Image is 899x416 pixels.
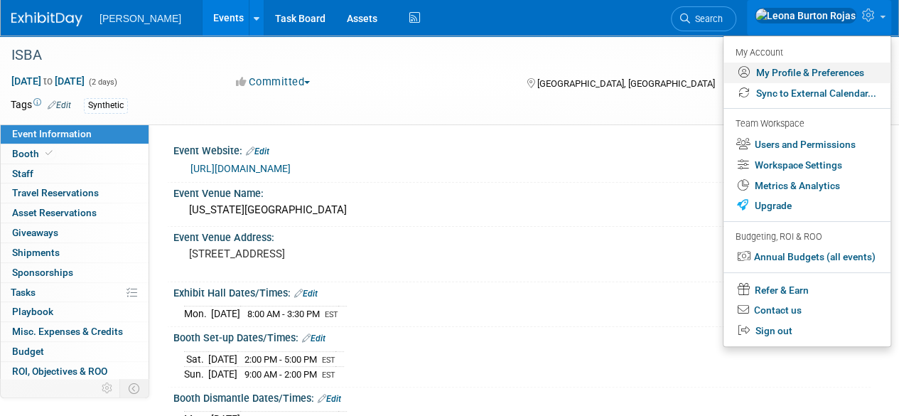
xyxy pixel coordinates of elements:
a: Edit [294,289,318,299]
pre: [STREET_ADDRESS] [189,247,448,260]
span: Shipments [12,247,60,258]
div: Team Workspace [736,117,876,132]
a: Refer & Earn [723,279,890,301]
a: Misc. Expenses & Credits [1,322,149,341]
span: Event Information [12,128,92,139]
a: Upgrade [723,196,890,216]
a: ROI, Objectives & ROO [1,362,149,381]
span: ROI, Objectives & ROO [12,366,107,377]
div: Exhibit Hall Dates/Times: [173,282,871,301]
a: Search [671,6,736,31]
td: [DATE] [211,306,240,321]
a: Asset Reservations [1,203,149,223]
a: Users and Permissions [723,134,890,155]
td: [DATE] [208,367,237,382]
a: Edit [318,394,341,404]
td: Tags [11,97,71,114]
div: Event Website: [173,140,871,159]
a: Edit [302,334,325,343]
td: Personalize Event Tab Strip [95,379,120,398]
a: Sign out [723,321,890,341]
span: Tasks [11,287,36,298]
td: Toggle Event Tabs [120,379,149,398]
a: Edit [48,100,71,110]
a: Event Information [1,124,149,144]
a: Workspace Settings [723,155,890,176]
img: ExhibitDay [11,12,82,26]
a: Sponsorships [1,263,149,282]
span: to [41,75,55,87]
span: Search [690,14,723,24]
td: Sat. [184,351,208,367]
button: Committed [231,75,316,90]
div: Booth Dismantle Dates/Times: [173,388,871,406]
span: 8:00 AM - 3:30 PM [247,309,320,319]
a: Shipments [1,243,149,262]
td: Sun. [184,367,208,382]
a: Tasks [1,283,149,302]
span: Asset Reservations [12,207,97,218]
div: Event Venue Address: [173,227,871,245]
a: Giveaways [1,223,149,242]
div: My Account [736,43,876,60]
td: [DATE] [208,351,237,367]
a: Sync to External Calendar... [723,83,890,104]
span: 2:00 PM - 5:00 PM [244,354,317,365]
span: EST [322,370,335,380]
span: Giveaways [12,227,58,238]
span: [GEOGRAPHIC_DATA], [GEOGRAPHIC_DATA] [537,78,714,89]
div: Budgeting, ROI & ROO [736,230,876,245]
a: Travel Reservations [1,183,149,203]
td: Mon. [184,306,211,321]
span: (2 days) [87,78,117,87]
a: Staff [1,164,149,183]
a: Edit [246,146,269,156]
a: Booth [1,144,149,164]
a: My Profile & Preferences [723,63,890,83]
span: EST [322,356,335,365]
span: Budget [12,346,44,357]
span: [PERSON_NAME] [99,13,181,24]
div: ISBA [6,43,797,68]
span: [DATE] [DATE] [11,75,85,87]
span: Sponsorships [12,267,73,278]
div: [US_STATE][GEOGRAPHIC_DATA] [184,199,860,221]
span: Travel Reservations [12,187,99,198]
span: Staff [12,168,33,179]
a: Playbook [1,302,149,321]
a: Metrics & Analytics [723,176,890,196]
a: Contact us [723,300,890,321]
a: Budget [1,342,149,361]
span: 9:00 AM - 2:00 PM [244,369,317,380]
a: Annual Budgets (all events) [723,247,890,267]
span: Playbook [12,306,53,317]
div: Synthetic [84,98,128,113]
img: Leona Burton Rojas [755,8,856,23]
a: [URL][DOMAIN_NAME] [190,163,291,174]
div: Event Venue Name: [173,183,871,201]
span: Misc. Expenses & Credits [12,326,123,337]
div: Booth Set-up Dates/Times: [173,327,871,346]
span: Booth [12,148,55,159]
span: EST [325,310,338,319]
i: Booth reservation complete [45,149,53,157]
